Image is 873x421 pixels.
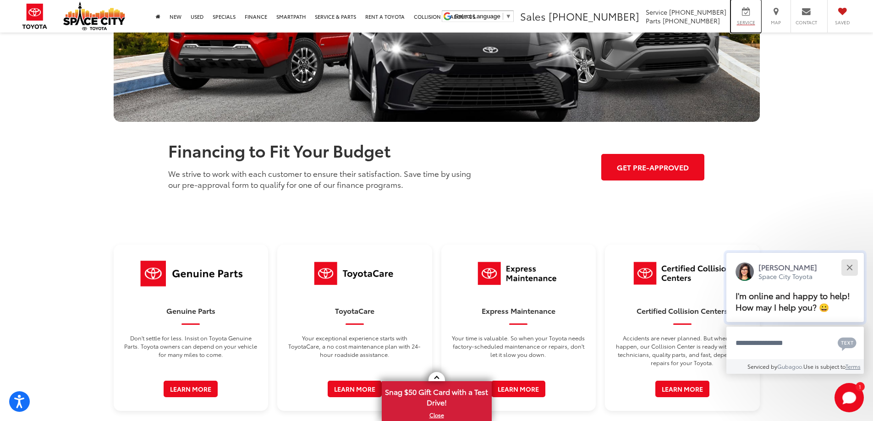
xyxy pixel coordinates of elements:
[835,383,864,412] button: Toggle Chat Window
[520,9,546,23] span: Sales
[137,258,245,288] img: Toyota Logo
[835,383,864,412] svg: Start Chat
[646,16,661,25] span: Parts
[474,258,562,288] img: Toyota Logo
[758,272,817,281] p: Space City Toyota
[832,19,852,26] span: Saved
[482,306,555,315] h3: Express Maintenance
[286,334,423,366] p: Your exceptional experience starts with ToyotaCare, a no cost maintenance plan with 24-hour roads...
[747,362,777,370] span: Serviced by
[840,257,859,277] button: Close
[796,19,817,26] span: Contact
[311,258,399,288] img: Toyota Logo
[669,7,726,16] span: [PHONE_NUMBER]
[726,327,864,360] textarea: Type your message
[614,334,751,366] p: Accidents are never planned. But when they happen, our Collision Center is ready with expert tech...
[491,381,545,397] a: Learn More
[328,381,382,397] a: Learn More
[601,154,704,180] a: Get Pre-Approved
[455,13,511,20] a: Select Language​
[838,336,857,351] svg: Text
[758,262,817,272] p: [PERSON_NAME]
[835,333,859,353] button: Chat with SMS
[168,168,475,190] p: We strive to work with each customer to ensure their satisfaction. Save time by using our pre-app...
[655,381,709,397] a: Learn More
[663,16,720,25] span: [PHONE_NUMBER]
[846,362,861,370] a: Terms
[859,384,861,388] span: 1
[736,290,850,313] span: I'm online and happy to help! How may I help you? 😀
[646,7,667,16] span: Service
[450,334,587,366] p: Your time is valuable. So when your Toyota needs factory-scheduled maintenance or repairs, don't ...
[164,381,218,397] a: Learn More
[123,334,259,366] p: Don't settle for less. Insist on Toyota Genuine Parts. Toyota owners can depend on your vehicle f...
[630,258,734,288] img: Toyota Logo
[777,362,803,370] a: Gubagoo.
[803,362,846,370] span: Use is subject to
[63,2,125,30] img: Space City Toyota
[549,9,639,23] span: [PHONE_NUMBER]
[736,19,756,26] span: Service
[726,253,864,374] div: Close[PERSON_NAME]Space City ToyotaI'm online and happy to help! How may I help you? 😀Type your m...
[505,13,511,20] span: ▼
[383,382,491,410] span: Snag $50 Gift Card with a Test Drive!
[455,13,500,20] span: Select Language
[168,141,475,159] h2: Financing to Fit Your Budget
[766,19,786,26] span: Map
[637,306,728,315] h3: Certified Collision Centers
[166,306,215,315] h3: Genuine Parts
[335,306,374,315] h3: ToyotaCare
